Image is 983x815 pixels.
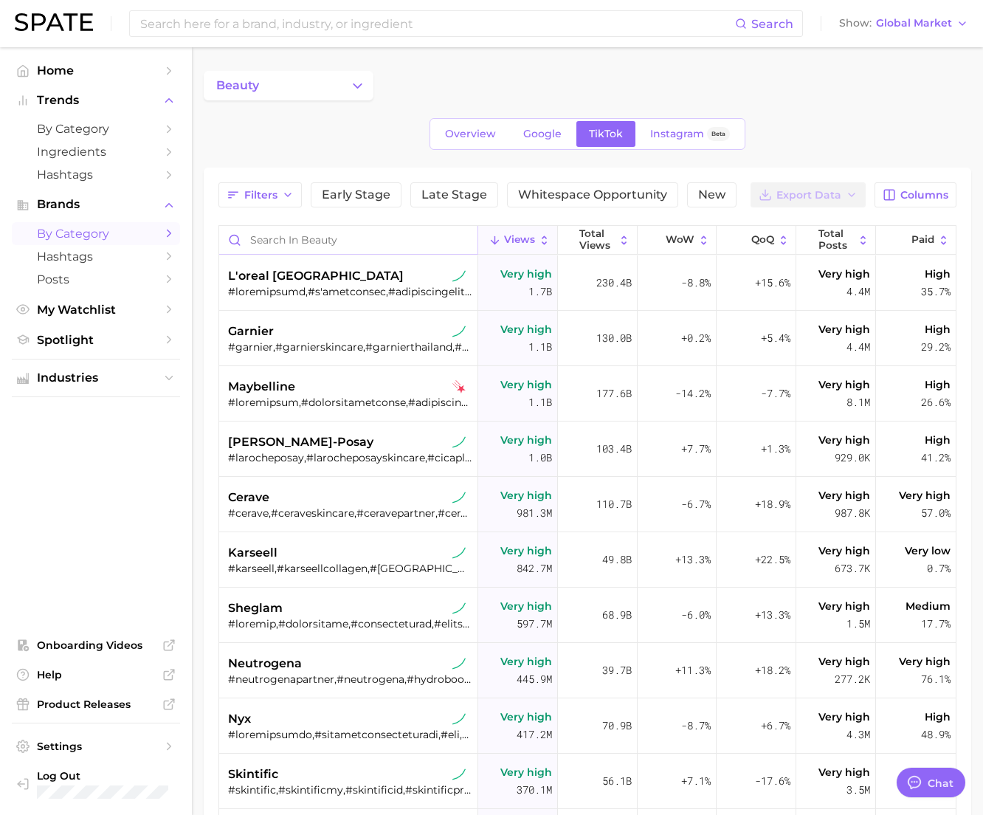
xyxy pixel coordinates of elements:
span: 929.0k [835,449,870,467]
span: High [925,320,951,338]
span: 103.4b [596,440,632,458]
button: Change Category [204,71,373,100]
span: 41.2% [921,449,951,467]
span: Whitespace Opportunity [518,189,667,201]
span: Hashtags [37,250,155,264]
span: Very high [818,376,870,393]
span: 17.7% [921,615,951,633]
img: tiktok sustained riser [452,712,466,726]
span: Paid [911,234,934,246]
span: Total Posts [818,228,854,251]
a: TikTok [576,121,635,147]
span: 56.1b [602,772,632,790]
button: nyxtiktok sustained riser#loremipsumdo,#sitametconsecteturadi,#eli,#seddoeiusmodtempori,#utlabore... [219,698,956,754]
span: [PERSON_NAME]-posay [228,433,373,451]
span: Views [504,234,535,246]
div: #karseell,#karseellcollagen,#[GEOGRAPHIC_DATA],#[GEOGRAPHIC_DATA],#[GEOGRAPHIC_DATA],#[GEOGRAPHIC... [228,562,472,575]
span: 35.7% [921,283,951,300]
a: Hashtags [12,163,180,186]
div: #loremipsum,#dolorsitametconse,#adipiscingelitsedd,#eiusmodtemporin,#utlaboreetdolore,#magnaaliqu... [228,396,472,409]
span: 49.8b [602,551,632,568]
span: l'oreal [GEOGRAPHIC_DATA] [228,267,404,285]
span: Very high [818,597,870,615]
span: Late Stage [421,189,487,201]
img: tiktok falling star [452,380,466,393]
button: Export Data [751,182,866,207]
span: +1.3% [761,440,790,458]
span: +18.2% [755,661,790,679]
img: tiktok sustained riser [452,269,466,283]
span: -7.7% [761,385,790,402]
button: Trends [12,89,180,111]
button: WoW [638,226,717,255]
a: My Watchlist [12,298,180,321]
span: Instagram [650,128,704,140]
div: #garnier,#garnierskincare,#garnierthailand,#garnierhaircare,#garnierindonesia,#garnierpartner,#ha... [228,340,472,354]
span: Settings [37,740,155,753]
span: 3.5m [846,781,870,799]
span: +0.2% [681,329,711,347]
span: Beta [711,128,725,140]
span: 39.7b [602,661,632,679]
span: Medium [906,597,951,615]
span: Export Data [776,189,841,202]
span: +11.3% [675,661,711,679]
span: Very high [500,597,552,615]
span: Very high [500,320,552,338]
a: InstagramBeta [638,121,742,147]
span: Very high [500,431,552,449]
span: +5.4% [761,329,790,347]
button: sheglamtiktok sustained riser#loremip,#dolorsitame,#consecteturad,#elitseddoeiusm,#temporincididu... [219,588,956,643]
span: Brands [37,198,155,211]
span: 4.4m [846,283,870,300]
span: nyx [228,710,251,728]
button: ceravetiktok sustained riser#cerave,#ceraveskincare,#ceravepartner,#ceravethailand,#cleanselikead... [219,477,956,532]
span: Total Views [579,228,615,251]
span: 57.0% [921,504,951,522]
button: l'oreal [GEOGRAPHIC_DATA]tiktok sustained riser#loremipsumd,#s'ametconsec,#adipiscingelitseddo,#e... [219,255,956,311]
span: +13.3% [755,606,790,624]
span: -6.0% [681,606,711,624]
div: #skintific,#skintificmy,#skintificid,#skintificpromo,#symwhite377,#diskonskintific,#skintificcush... [228,783,472,797]
a: Spotlight [12,329,180,351]
button: karseelltiktok sustained riser#karseell,#karseellcollagen,#[GEOGRAPHIC_DATA],#[GEOGRAPHIC_DATA],#... [219,532,956,588]
span: Show [839,19,872,27]
span: cerave [228,489,269,506]
span: 277.2k [835,670,870,688]
span: Product Releases [37,698,155,711]
span: +15.6% [755,274,790,292]
span: Very high [500,265,552,283]
img: tiktok sustained riser [452,325,466,338]
a: by Category [12,222,180,245]
span: Global Market [876,19,952,27]
span: Very high [818,708,870,726]
span: 68.9b [602,606,632,624]
span: 70.9b [602,717,632,735]
span: Very high [818,265,870,283]
span: +7.7% [681,440,711,458]
img: tiktok sustained riser [452,546,466,560]
button: Columns [875,182,956,207]
span: High [925,708,951,726]
button: neutrogenatiktok sustained riser#neutrogenapartner,#neutrogena,#hydroboost,#neutrogenahydroboost,... [219,643,956,698]
span: 110.7b [596,495,632,513]
div: #loremip,#dolorsitame,#consecteturad,#elitseddoeiusm,#temporincididuntu,#laboreetdolore,#magnaali... [228,617,472,630]
button: maybellinetiktok falling star#loremipsum,#dolorsitametconse,#adipiscingelitsedd,#eiusmodtemporin,... [219,366,956,422]
span: Very high [500,708,552,726]
span: Very high [500,763,552,781]
img: SPATE [15,13,93,31]
span: Filters [244,189,277,202]
div: #loremipsumdo,#sitametconsecteturadi,#eli,#seddoeiusmodtempori,#utlaboreetdolorema,#aliquaenimad_... [228,728,472,741]
span: 76.1% [921,670,951,688]
span: 0.7% [927,560,951,577]
button: Total Posts [796,226,876,255]
a: Settings [12,735,180,757]
span: Posts [37,272,155,286]
a: Onboarding Videos [12,634,180,656]
a: Ingredients [12,140,180,163]
span: +22.5% [755,551,790,568]
span: High [925,265,951,283]
span: Spotlight [37,333,155,347]
button: Paid [876,226,956,255]
span: 417.2m [517,726,552,743]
